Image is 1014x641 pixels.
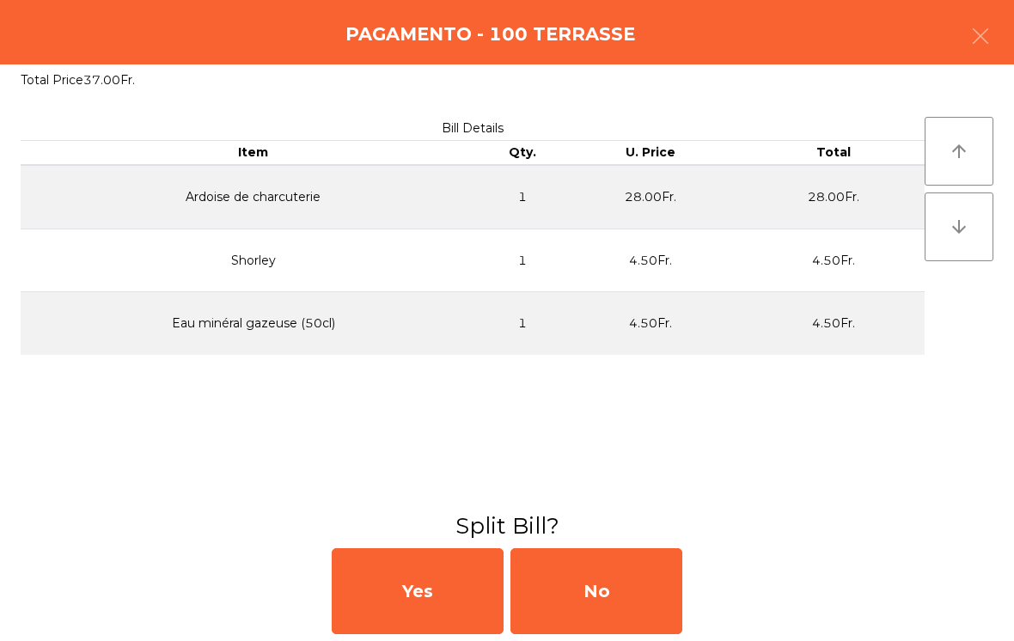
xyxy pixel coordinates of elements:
span: Total Price [21,72,83,88]
h4: Pagamento - 100 TERRASSE [345,21,635,47]
th: Item [21,141,486,165]
td: Eau minéral gazeuse (50cl) [21,292,486,355]
td: 1 [486,165,559,229]
button: arrow_downward [925,192,993,261]
th: Total [742,141,925,165]
td: 4.50Fr. [742,292,925,355]
i: arrow_downward [949,217,969,237]
i: arrow_upward [949,141,969,162]
span: 37.00Fr. [83,72,135,88]
th: Qty. [486,141,559,165]
h3: Split Bill? [13,510,1001,541]
td: 1 [486,229,559,292]
span: Bill Details [442,120,504,136]
div: Yes [332,548,504,634]
td: 1 [486,292,559,355]
td: 28.00Fr. [742,165,925,229]
th: U. Price [559,141,742,165]
button: arrow_upward [925,117,993,186]
td: Shorley [21,229,486,292]
div: No [510,548,682,634]
td: 4.50Fr. [559,229,742,292]
td: 4.50Fr. [559,292,742,355]
td: 28.00Fr. [559,165,742,229]
td: 4.50Fr. [742,229,925,292]
td: Ardoise de charcuterie [21,165,486,229]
